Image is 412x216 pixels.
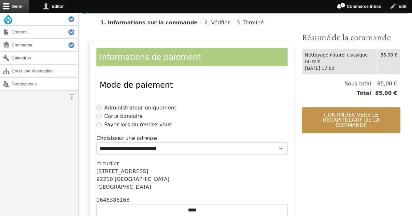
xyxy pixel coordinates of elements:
label: Administrateur uniquement [104,104,176,112]
span: m [96,160,102,167]
li: Terminé [236,19,269,26]
span: 92210 [96,176,113,182]
span: 1 [340,3,345,8]
td: 85,00 € [377,49,400,74]
time: [DATE] 17:00 [305,66,334,71]
span: 85,00 € [371,80,397,88]
label: Carte bancaire [104,112,143,120]
span: Mode de paiement [100,81,173,90]
span: turlier [103,160,119,167]
h3: Résumé de la commande [302,32,400,43]
span: Sous-total [345,80,371,88]
li: Informations sur la commande [100,19,203,26]
label: Payer lors du rendez-vous [104,121,172,129]
span: [GEOGRAPHIC_DATA] [115,176,169,182]
label: Choisissez une adresse [96,134,157,142]
li: Vérifier [205,19,235,26]
span: [GEOGRAPHIC_DATA] [96,184,151,190]
button: Continuer vers le récapitulatif de la commande [302,107,400,133]
span: 85,00 € [371,89,397,97]
div: 0648388168 [96,196,288,204]
span: Informations de paiement [100,53,201,62]
div: Nettoyage naturel classique- 60 min [305,52,375,65]
span: [STREET_ADDRESS] [96,168,148,174]
span: Total [357,89,371,97]
button: Orientation horizontale [65,91,78,103]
